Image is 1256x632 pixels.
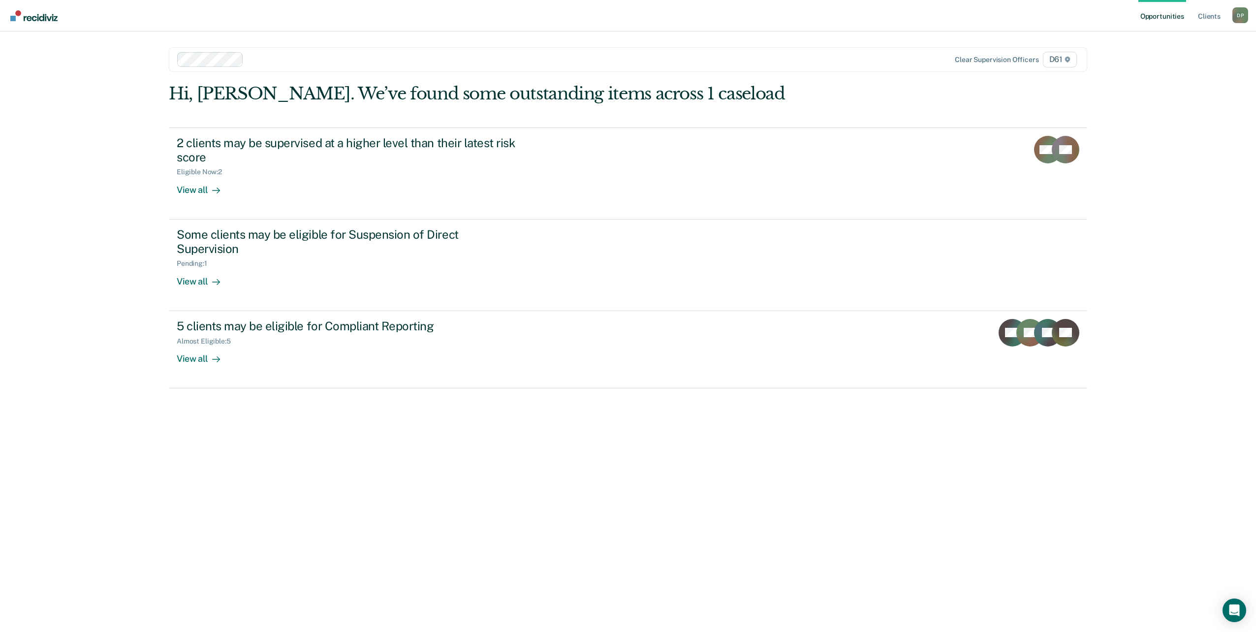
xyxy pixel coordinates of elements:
span: D61 [1043,52,1077,67]
a: 5 clients may be eligible for Compliant ReportingAlmost Eligible:5View all [169,311,1087,388]
div: Clear supervision officers [955,56,1038,64]
div: 2 clients may be supervised at a higher level than their latest risk score [177,136,522,164]
a: 2 clients may be supervised at a higher level than their latest risk scoreEligible Now:2View all [169,127,1087,220]
img: Recidiviz [10,10,58,21]
div: Open Intercom Messenger [1223,599,1246,622]
div: Eligible Now : 2 [177,168,230,176]
div: Almost Eligible : 5 [177,337,239,346]
div: D P [1232,7,1248,23]
div: View all [177,345,232,364]
div: Some clients may be eligible for Suspension of Direct Supervision [177,227,522,256]
div: 5 clients may be eligible for Compliant Reporting [177,319,522,333]
div: View all [177,176,232,195]
div: Hi, [PERSON_NAME]. We’ve found some outstanding items across 1 caseload [169,84,904,104]
button: Profile dropdown button [1232,7,1248,23]
div: View all [177,268,232,287]
div: Pending : 1 [177,259,215,268]
a: Some clients may be eligible for Suspension of Direct SupervisionPending:1View all [169,220,1087,311]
